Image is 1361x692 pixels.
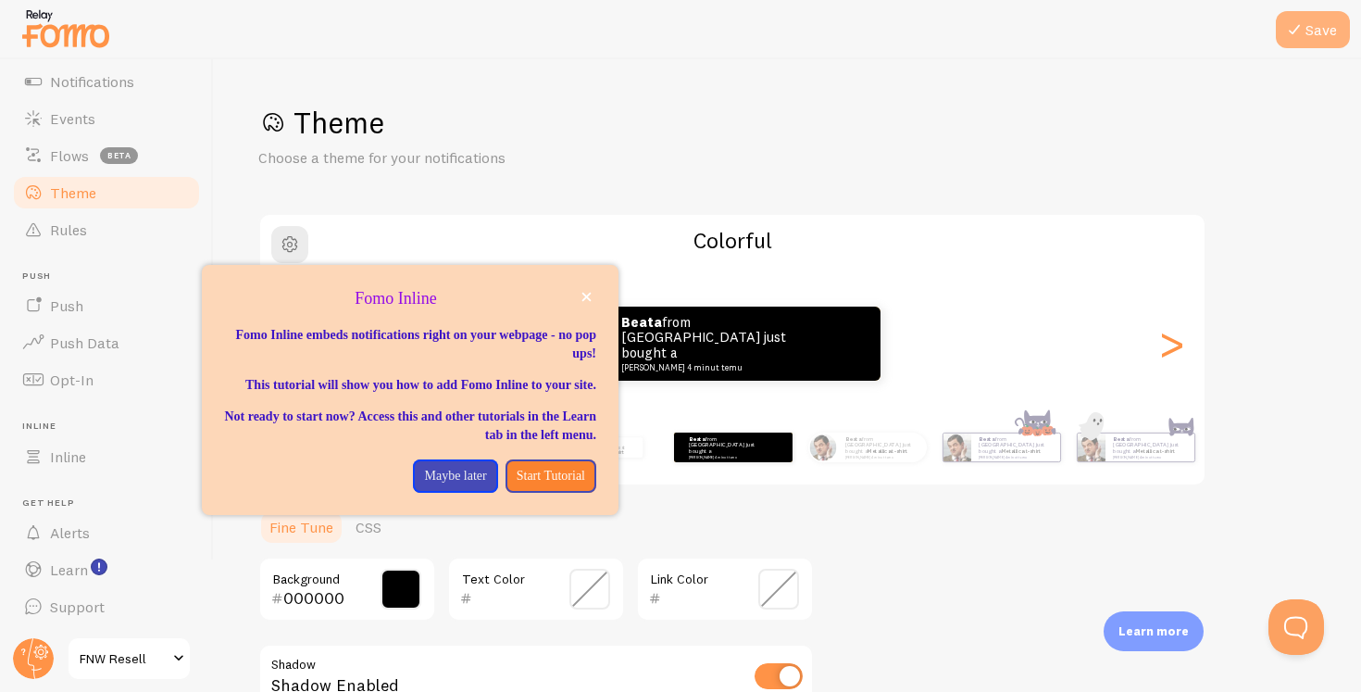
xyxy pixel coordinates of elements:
p: Learn more [1118,623,1189,640]
p: from [GEOGRAPHIC_DATA] just bought a [845,435,919,459]
span: Events [50,109,95,128]
img: fomo-relay-logo-orange.svg [19,5,112,52]
iframe: Help Scout Beacon - Open [1268,599,1324,655]
p: from [GEOGRAPHIC_DATA] just bought a [573,437,635,458]
span: Rules [50,220,87,239]
div: Next slide [1160,277,1182,410]
a: Metallica t-shirt [678,344,778,361]
a: FNW Resell [67,636,192,681]
button: Start Tutorial [506,459,596,493]
p: from [GEOGRAPHIC_DATA] just bought a [979,435,1053,459]
img: Fomo [809,434,836,460]
a: Fine Tune [258,509,344,546]
h2: Colorful [260,226,1205,255]
a: Support [11,588,202,625]
a: Push [11,287,202,324]
p: This tutorial will show you how to add Fomo Inline to your site. [224,376,596,395]
p: Not ready to start now? Access this and other tutorials in the Learn tab in the left menu. [224,408,596,445]
a: Events [11,100,202,137]
p: Fomo Inline embeds notifications right on your webpage - no pop ups! [224,326,596,363]
img: Fomo [1077,434,1105,461]
span: Get Help [22,497,202,510]
a: Opt-In [11,361,202,398]
span: Push Data [50,333,119,352]
span: Alerts [50,523,90,542]
span: Theme [50,183,96,202]
small: [PERSON_NAME] 4 minut temu [621,363,801,372]
button: close, [577,287,596,307]
div: Learn more [1104,611,1204,651]
a: Rules [11,211,202,248]
span: Inline [22,421,202,433]
span: Opt-In [50,371,94,389]
p: from [GEOGRAPHIC_DATA] just bought a [689,435,763,459]
a: Metallica t-shirt [711,447,751,455]
a: Metallica t-shirt [592,449,623,455]
a: Metallica t-shirt [1001,447,1041,455]
span: Notifications [50,72,134,91]
img: Fomo [943,434,970,461]
strong: Beata [845,435,862,443]
small: [PERSON_NAME] 4 minut temu [979,455,1051,459]
a: Learn [11,551,202,588]
a: Metallica t-shirt [1135,447,1175,455]
a: Inline [11,438,202,475]
strong: Beata [621,313,662,331]
a: Flows beta [11,137,202,174]
a: Theme [11,174,202,211]
a: Metallica t-shirt [868,447,907,455]
a: CSS [344,509,393,546]
p: Choose a theme for your notifications [258,147,703,169]
p: from [GEOGRAPHIC_DATA] just bought a [1113,435,1187,459]
span: Push [50,296,83,315]
span: beta [100,147,138,164]
svg: <p>Watch New Feature Tutorials!</p> [91,559,107,575]
a: Alerts [11,514,202,551]
span: Flows [50,146,89,165]
small: [PERSON_NAME] 4 minut temu [689,455,761,459]
p: Start Tutorial [517,467,585,485]
h1: Theme [258,104,1317,142]
p: Maybe later [424,467,486,485]
p: Fomo Inline [224,287,596,311]
strong: Beata [1113,435,1130,443]
span: Support [50,598,105,616]
button: Maybe later [413,459,497,493]
span: Learn [50,560,88,579]
a: Push Data [11,324,202,361]
span: Push [22,271,202,283]
span: FNW Resell [80,648,168,670]
small: [PERSON_NAME] 4 minut temu [1113,455,1185,459]
span: Inline [50,447,86,466]
strong: Beata [979,435,995,443]
small: [PERSON_NAME] 4 minut temu [845,455,918,459]
a: Notifications [11,63,202,100]
strong: Beata [689,435,705,443]
div: Fomo Inline [202,265,618,515]
p: from [GEOGRAPHIC_DATA] just bought a [621,315,806,372]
